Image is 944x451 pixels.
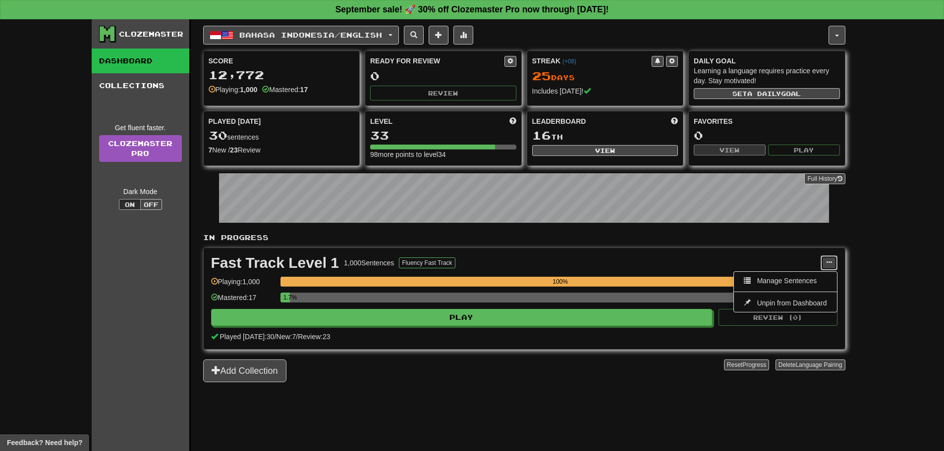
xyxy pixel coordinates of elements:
button: More stats [453,26,473,45]
span: 16 [532,128,551,142]
button: Full History [804,173,845,184]
span: Bahasa Indonesia / English [239,31,382,39]
span: Open feedback widget [7,438,82,448]
span: / [296,333,298,341]
div: Learning a language requires practice every day. Stay motivated! [694,66,840,86]
div: Get fluent faster. [99,123,182,133]
button: Search sentences [404,26,424,45]
span: Language Pairing [795,361,842,368]
a: (+08) [562,58,576,65]
div: Playing: 1,000 [211,277,276,293]
div: sentences [209,129,355,142]
div: 0 [370,70,516,82]
button: Seta dailygoal [694,88,840,99]
button: Fluency Fast Track [399,257,455,268]
span: Level [370,116,392,126]
span: Played [DATE] [209,116,261,126]
a: Unpin from Dashboard [734,297,836,309]
button: Play [768,145,840,155]
div: 12,772 [209,69,355,81]
span: / [275,333,277,341]
div: Score [209,56,355,66]
strong: 23 [230,146,238,154]
button: On [119,199,141,210]
a: Collections [92,73,189,98]
span: New: 7 [277,333,296,341]
div: Includes [DATE]! [532,86,678,96]
div: Day s [532,70,678,83]
span: Manage Sentences [757,277,817,285]
div: 100% [283,277,837,287]
span: a daily [747,90,781,97]
button: DeleteLanguage Pairing [776,359,845,370]
div: Mastered: 17 [211,293,276,309]
div: Ready for Review [370,56,504,66]
a: Manage Sentences [734,274,836,287]
span: 30 [209,128,227,142]
span: Review: 23 [298,333,330,341]
button: Add sentence to collection [429,26,448,45]
a: ClozemasterPro [99,135,182,162]
span: Score more points to level up [509,116,516,126]
button: View [532,145,678,156]
div: Mastered: [262,85,308,95]
div: Daily Goal [694,56,840,66]
strong: September sale! 🚀 30% off Clozemaster Pro now through [DATE]! [335,4,609,14]
button: Off [140,199,162,210]
div: New / Review [209,145,355,155]
span: Played [DATE]: 30 [220,333,274,341]
div: Streak [532,56,652,66]
button: Bahasa Indonesia/English [203,26,399,45]
div: Fast Track Level 1 [211,255,339,270]
button: Review (0) [719,309,837,326]
div: th [532,129,678,142]
div: Clozemaster [119,29,183,39]
div: 98 more points to level 34 [370,150,516,159]
div: Playing: [209,85,258,95]
button: Review [370,86,516,100]
button: View [694,145,766,155]
div: 0 [694,129,840,142]
button: Play [211,309,713,326]
span: Progress [742,361,766,368]
strong: 1,000 [240,86,257,94]
div: 1,000 Sentences [344,258,394,268]
button: Add Collection [203,359,286,382]
div: 33 [370,129,516,142]
a: Dashboard [92,49,189,73]
span: Leaderboard [532,116,586,126]
strong: 7 [209,146,213,154]
span: This week in points, UTC [671,116,678,126]
p: In Progress [203,233,845,243]
div: Dark Mode [99,187,182,197]
div: 1.7% [283,293,290,302]
div: Favorites [694,116,840,126]
span: 25 [532,69,551,83]
button: ResetProgress [724,359,769,370]
span: Unpin from Dashboard [757,299,827,307]
strong: 17 [300,86,308,94]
